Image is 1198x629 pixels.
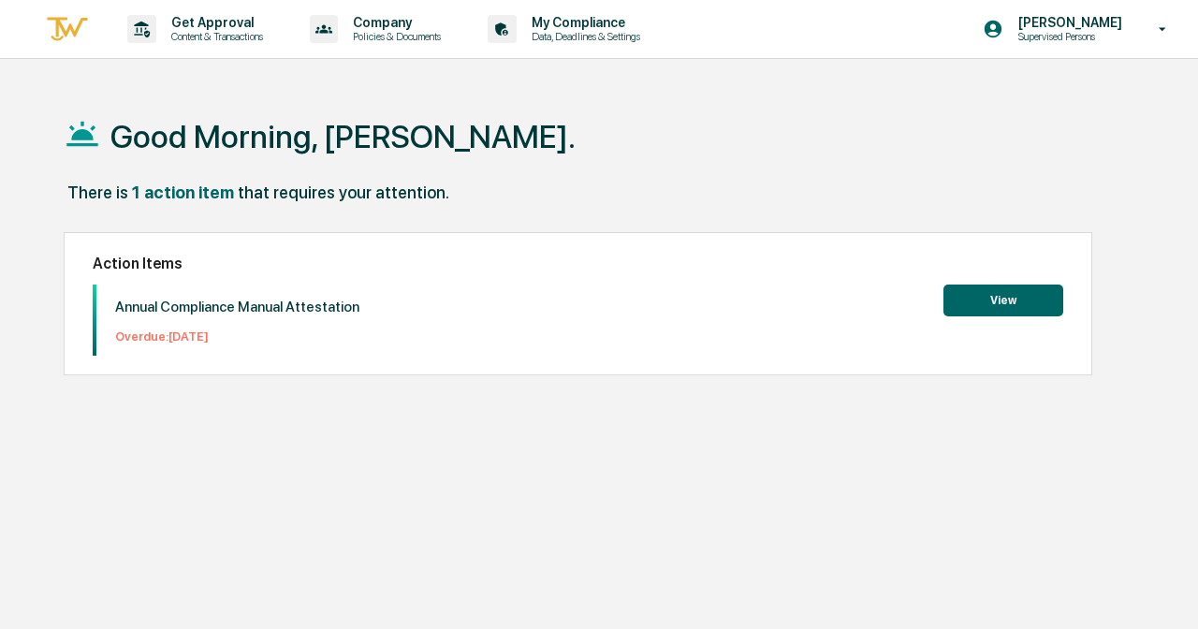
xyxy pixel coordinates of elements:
p: Company [338,15,450,30]
div: There is [67,183,128,202]
div: 1 action item [132,183,234,202]
p: Overdue: [DATE] [115,329,359,344]
p: My Compliance [517,15,650,30]
p: Content & Transactions [156,30,272,43]
button: View [943,285,1063,316]
div: that requires your attention. [238,183,449,202]
p: Policies & Documents [338,30,450,43]
p: Supervised Persons [1003,30,1132,43]
img: logo [45,14,90,45]
p: Get Approval [156,15,272,30]
p: Data, Deadlines & Settings [517,30,650,43]
a: View [943,290,1063,308]
p: [PERSON_NAME] [1003,15,1132,30]
h1: Good Morning, [PERSON_NAME]. [110,118,576,155]
h2: Action Items [93,255,1063,272]
p: Annual Compliance Manual Attestation [115,299,359,315]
